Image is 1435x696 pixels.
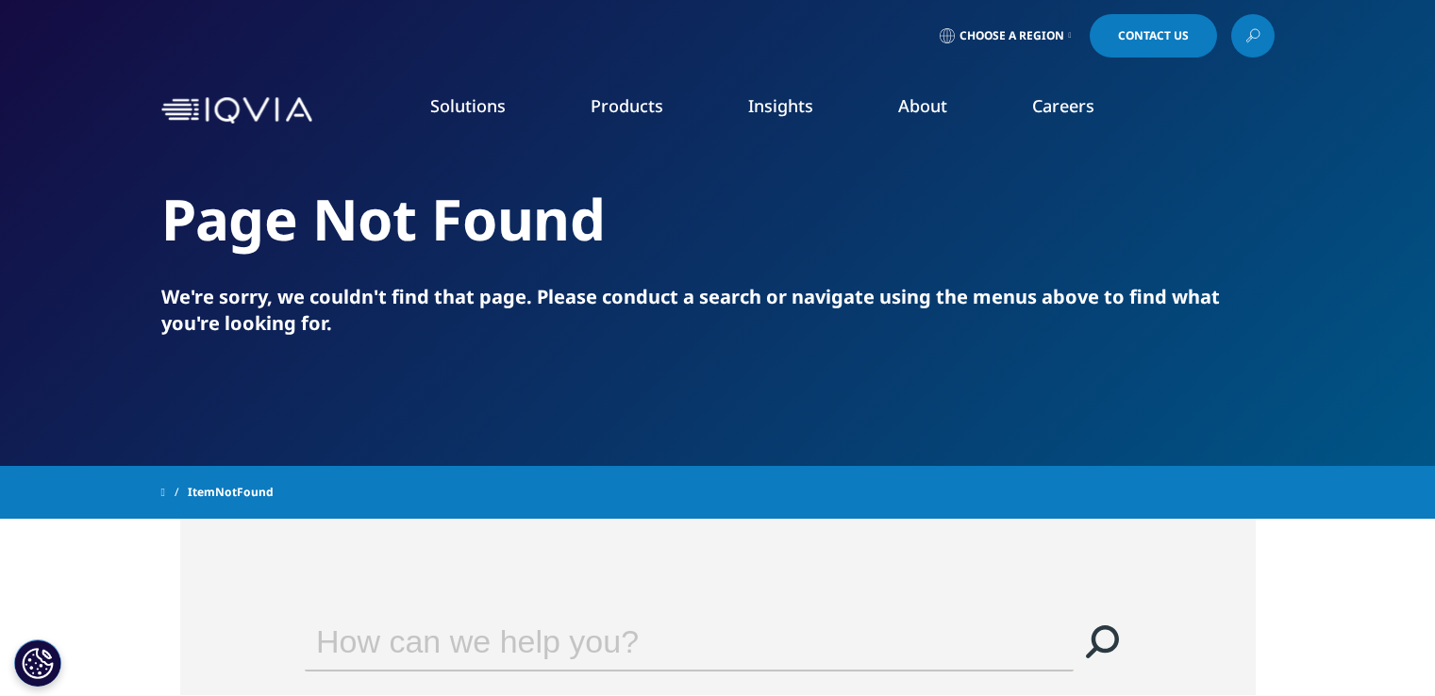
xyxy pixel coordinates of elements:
[1118,30,1189,41] span: Contact Us
[898,94,947,117] a: About
[430,94,506,117] a: Solutions
[14,639,61,687] button: Cookie Settings
[320,66,1275,155] nav: Primary
[188,475,274,509] span: ItemNotFound
[161,284,1275,337] p: We're sorry, we couldn't find that page. Please conduct a search or navigate using the menus abov...
[1032,94,1094,117] a: Careers
[748,94,813,117] a: Insights
[161,97,312,124] img: IQVIA Healthcare Information Technology and Pharma Clinical Research Company
[1086,625,1119,658] svg: Search
[959,28,1064,43] span: Choose a Region
[161,184,1275,255] h2: Page Not Found
[305,613,1020,670] input: Search
[1090,14,1217,58] a: Contact Us
[1074,613,1130,670] a: Search
[591,94,663,117] a: Products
